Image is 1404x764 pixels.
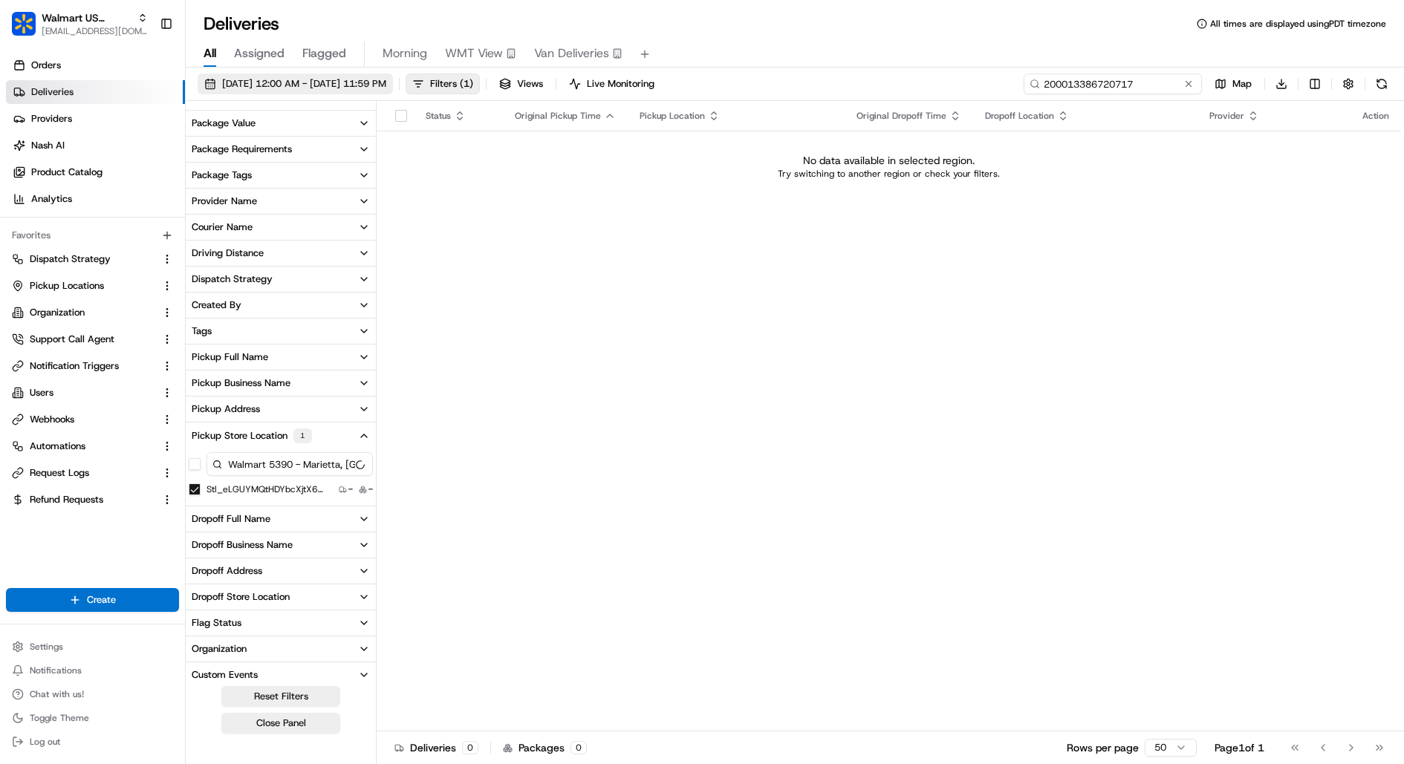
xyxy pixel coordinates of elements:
span: Assigned [234,45,285,62]
p: Welcome 👋 [15,59,270,82]
a: Support Call Agent [12,333,155,346]
button: Dropoff Business Name [186,532,376,558]
div: Created By [192,298,241,312]
div: Pickup Full Name [192,350,268,364]
span: Notifications [30,665,82,676]
span: Settings [30,641,63,653]
a: Notification Triggers [12,359,155,373]
button: Pickup Full Name [186,345,376,370]
p: Try switching to another region or check your filters. [778,168,1000,180]
span: [DATE] 12:00 AM - [DATE] 11:59 PM [222,77,386,91]
span: Provider [1209,110,1244,122]
button: [EMAIL_ADDRESS][DOMAIN_NAME] [42,25,148,37]
a: Nash AI [6,134,185,157]
button: Walmart US StoresWalmart US Stores[EMAIL_ADDRESS][DOMAIN_NAME] [6,6,154,42]
button: Users [6,381,179,405]
span: Chat with us! [30,688,84,700]
button: Log out [6,731,179,752]
input: Clear [39,95,245,111]
div: 💻 [126,216,137,228]
button: Webhooks [6,408,179,431]
span: Toggle Theme [30,712,89,724]
button: Dropoff Address [186,558,376,584]
div: 0 [571,741,587,754]
div: Package Value [192,117,256,130]
a: Powered byPylon [105,250,180,262]
div: Dropoff Address [192,564,262,578]
div: Dropoff Business Name [192,538,293,552]
button: Provider Name [186,189,376,214]
p: Rows per page [1067,740,1139,755]
span: - [368,483,373,495]
span: Users [30,386,53,399]
div: Favorites [6,223,179,247]
p: No data available in selected region. [803,153,975,168]
button: Toggle Theme [6,708,179,728]
div: Custom Events [192,668,258,682]
a: 📗Knowledge Base [9,209,120,235]
button: Package Value [186,111,376,136]
button: Dropoff Full Name [186,506,376,532]
span: Automations [30,440,85,453]
button: Flag Status [186,610,376,636]
div: Package Requirements [192,143,292,156]
button: Refund Requests [6,488,179,512]
div: Pickup Address [192,402,260,416]
img: 1736555255976-a54dd68f-1ca7-489b-9aae-adbdc363a1c4 [15,141,42,168]
span: API Documentation [140,215,238,229]
span: Views [517,77,543,91]
div: Start new chat [51,141,244,156]
button: Request Logs [6,461,179,485]
button: Automations [6,434,179,458]
span: Morning [383,45,427,62]
span: Support Call Agent [30,333,114,346]
span: - [348,483,353,495]
button: Dispatch Strategy [6,247,179,271]
span: Deliveries [31,85,74,99]
a: Pickup Locations [12,279,155,293]
span: Pickup Location [640,110,705,122]
div: Page 1 of 1 [1215,740,1264,755]
a: Refund Requests [12,493,155,506]
span: Walmart US Stores [42,10,131,25]
span: Log out [30,736,60,748]
span: Orders [31,59,61,72]
div: Driving Distance [192,246,264,260]
a: Deliveries [6,80,185,104]
h1: Deliveries [204,12,279,36]
span: Map [1232,77,1252,91]
a: Analytics [6,187,185,211]
span: Original Dropoff Time [857,110,946,122]
span: Original Pickup Time [515,110,601,122]
span: Request Logs [30,466,89,480]
a: Automations [12,440,155,453]
button: Refresh [1371,74,1392,94]
span: Pylon [148,251,180,262]
span: Providers [31,112,72,125]
a: Users [12,386,155,399]
button: Pickup Business Name [186,370,376,396]
div: Package Tags [192,169,252,182]
img: Walmart US Stores [12,12,36,36]
button: Organization [186,636,376,662]
span: Van Deliveries [534,45,609,62]
a: Providers [6,107,185,131]
button: Created By [186,293,376,318]
button: Organization [6,301,179,324]
span: Flagged [302,45,346,62]
span: Live Monitoring [587,77,654,91]
a: Request Logs [12,466,155,480]
a: Webhooks [12,413,155,426]
span: Refund Requests [30,493,103,506]
div: Pickup Store Location [192,428,312,443]
div: Dropoff Store Location [192,590,290,604]
div: 1 [293,428,312,443]
button: Package Requirements [186,137,376,162]
span: Webhooks [30,413,74,426]
button: [DATE] 12:00 AM - [DATE] 11:59 PM [198,74,393,94]
button: Custom Events [186,662,376,688]
a: Orders [6,53,185,77]
button: Filters(1) [406,74,480,94]
img: Nash [15,14,45,44]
